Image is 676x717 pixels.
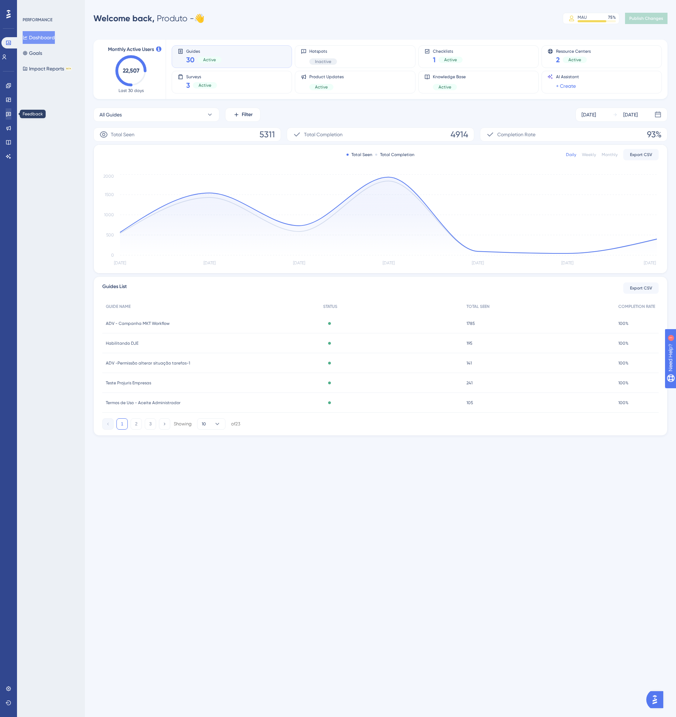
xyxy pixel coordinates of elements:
div: Daily [566,152,576,157]
tspan: 0 [111,253,114,258]
div: Monthly [602,152,618,157]
span: Active [199,82,211,88]
span: 4914 [451,129,468,140]
span: Monthly Active Users [108,45,154,54]
span: Active [439,84,451,90]
span: Total Completion [304,130,343,139]
span: Teste Projuris Empresas [106,380,151,386]
span: 1785 [466,321,475,326]
div: Weekly [582,152,596,157]
span: 5311 [259,129,275,140]
button: Impact ReportsBETA [23,62,72,75]
span: Guides List [102,282,127,294]
span: 100% [618,380,629,386]
span: STATUS [323,304,337,309]
tspan: 1500 [105,192,114,197]
tspan: [DATE] [644,260,656,265]
span: Active [203,57,216,63]
span: Checklists [433,48,463,53]
tspan: 1000 [104,212,114,217]
div: Total Seen [346,152,372,157]
span: Surveys [186,74,217,79]
span: 100% [618,340,629,346]
tspan: [DATE] [472,260,484,265]
span: Export CSV [630,152,652,157]
span: 93% [647,129,661,140]
span: Guides [186,48,222,53]
button: Publish Changes [625,13,668,24]
span: ADV - Campanha MKT Workflow [106,321,170,326]
div: of 23 [231,421,240,427]
div: Showing [174,421,191,427]
span: COMPLETION RATE [618,304,655,309]
button: 10 [197,418,225,430]
span: Completion Rate [497,130,535,139]
tspan: [DATE] [114,260,126,265]
tspan: [DATE] [293,260,305,265]
span: Active [568,57,581,63]
a: + Create [556,82,576,90]
span: Need Help? [17,2,44,10]
button: Goals [23,47,42,59]
span: 30 [186,55,195,65]
span: ADV -Permissão alterar situação tarefas-1 [106,360,190,366]
span: Termos de Uso - Aceite Administrador [106,400,181,406]
div: 1 [49,4,51,9]
tspan: 2000 [103,174,114,179]
span: 2 [556,55,560,65]
div: BETA [65,67,72,70]
span: Publish Changes [629,16,663,21]
button: 2 [131,418,142,430]
button: 1 [116,418,128,430]
div: PERFORMANCE [23,17,52,23]
span: Filter [242,110,253,119]
span: 241 [466,380,472,386]
span: 100% [618,360,629,366]
div: MAU [578,15,587,20]
tspan: [DATE] [383,260,395,265]
span: TOTAL SEEN [466,304,489,309]
iframe: UserGuiding AI Assistant Launcher [646,689,668,710]
span: Habilitando DJE [106,340,138,346]
div: [DATE] [623,110,638,119]
span: Active [315,84,328,90]
tspan: 500 [106,233,114,237]
span: Last 30 days [119,88,144,93]
span: 195 [466,340,472,346]
tspan: [DATE] [561,260,573,265]
span: AI Assistant [556,74,579,80]
button: Dashboard [23,31,55,44]
span: GUIDE NAME [106,304,131,309]
span: Inactive [315,59,331,64]
span: Product Updates [309,74,344,80]
span: 105 [466,400,473,406]
span: 100% [618,400,629,406]
button: Filter [225,108,260,122]
span: 3 [186,80,190,90]
tspan: [DATE] [204,260,216,265]
span: Active [444,57,457,63]
button: All Guides [93,108,219,122]
span: 1 [433,55,436,65]
text: 22,507 [123,67,139,74]
div: Total Completion [375,152,414,157]
span: 100% [618,321,629,326]
span: Hotspots [309,48,337,54]
span: Knowledge Base [433,74,466,80]
span: Export CSV [630,285,652,291]
div: 75 % [608,15,616,20]
span: Resource Centers [556,48,591,53]
div: Produto - 👋 [93,13,205,24]
div: [DATE] [582,110,596,119]
span: 141 [466,360,472,366]
span: All Guides [99,110,122,119]
span: Total Seen [111,130,134,139]
button: Export CSV [623,282,659,294]
span: 10 [202,421,206,427]
span: Welcome back, [93,13,155,23]
button: 3 [145,418,156,430]
button: Export CSV [623,149,659,160]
